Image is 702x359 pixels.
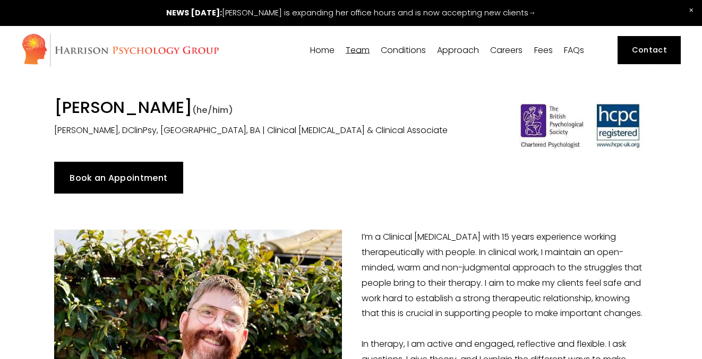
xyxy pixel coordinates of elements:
a: Home [310,45,335,55]
a: Careers [490,45,523,55]
a: Contact [618,36,681,64]
span: Team [346,46,370,55]
h1: [PERSON_NAME] [54,98,495,120]
span: (he/him) [192,103,233,116]
a: Fees [534,45,553,55]
a: FAQs [564,45,584,55]
a: folder dropdown [381,45,426,55]
a: folder dropdown [346,45,370,55]
span: Approach [437,46,479,55]
p: [PERSON_NAME], DClinPsy, [GEOGRAPHIC_DATA], BA | Clinical [MEDICAL_DATA] & Clinical Associate [54,123,495,138]
span: Conditions [381,46,426,55]
a: Book an Appointment [54,162,183,194]
img: Harrison Psychology Group [21,33,219,67]
a: folder dropdown [437,45,479,55]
